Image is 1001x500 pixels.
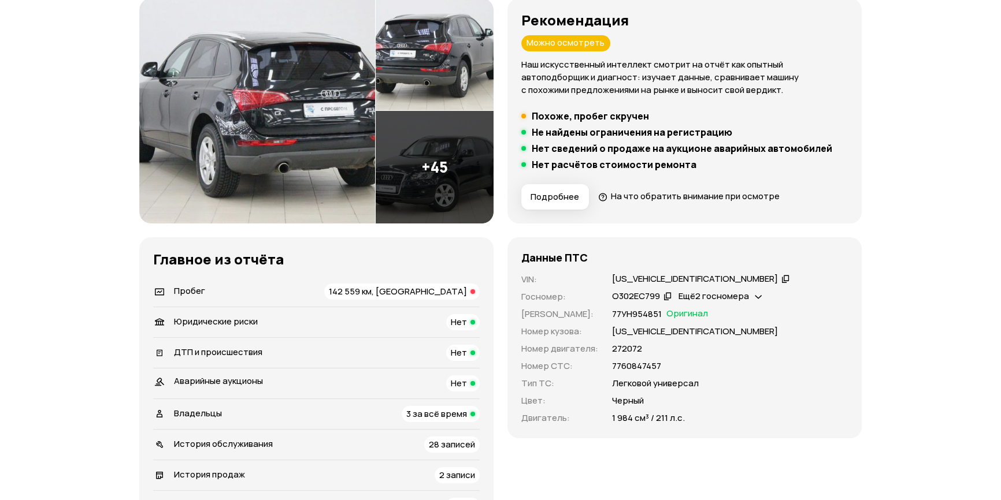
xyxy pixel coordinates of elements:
p: 1 984 см³ / 211 л.с. [612,412,685,424]
p: 272072 [612,342,642,355]
span: 3 за всё время [406,408,467,420]
p: [PERSON_NAME] : [521,308,598,320]
span: Оригинал [666,308,708,320]
h3: Главное из отчёта [153,251,480,267]
span: 28 записей [429,438,475,450]
span: Аварийные аукционы [174,375,263,387]
p: Тип ТС : [521,377,598,390]
button: Подробнее [521,184,589,210]
div: Можно осмотреть [521,35,610,51]
p: Наш искусственный интеллект смотрит на отчёт как опытный автоподборщик и диагност: изучает данные... [521,58,848,96]
span: Ещё 2 госномера [679,290,749,302]
p: Номер двигателя : [521,342,598,355]
p: 7760847457 [612,360,661,372]
p: 77УН954851 [612,308,662,320]
span: На что обратить внимание при осмотре [611,190,780,202]
h5: Нет сведений о продаже на аукционе аварийных автомобилей [532,143,832,154]
div: [US_VEHICLE_IDENTIFICATION_NUMBER] [612,273,778,285]
div: О302ЕС799 [612,290,660,303]
a: На что обратить внимание при осмотре [598,190,780,202]
p: Двигатель : [521,412,598,424]
span: История продаж [174,468,245,480]
p: Цвет : [521,394,598,407]
p: Госномер : [521,290,598,303]
p: VIN : [521,273,598,286]
span: Нет [451,346,467,359]
span: Владельцы [174,407,222,419]
p: Номер СТС : [521,360,598,372]
span: История обслуживания [174,438,273,450]
h5: Нет расчётов стоимости ремонта [532,159,696,170]
p: Легковой универсал [612,377,699,390]
p: [US_VEHICLE_IDENTIFICATION_NUMBER] [612,325,778,338]
span: 142 559 км, [GEOGRAPHIC_DATA] [329,285,467,297]
p: Черный [612,394,644,407]
span: 2 записи [439,469,475,481]
span: Подробнее [531,191,579,203]
h5: Похоже, пробег скручен [532,110,649,122]
h5: Не найдены ограничения на регистрацию [532,126,732,138]
span: Пробег [174,285,205,297]
h3: Рекомендация [521,12,848,28]
span: ДТП и происшествия [174,346,262,358]
span: Нет [451,316,467,328]
span: Юридические риски [174,315,258,327]
p: Номер кузова : [521,325,598,338]
span: Нет [451,377,467,389]
h4: Данные ПТС [521,251,588,264]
